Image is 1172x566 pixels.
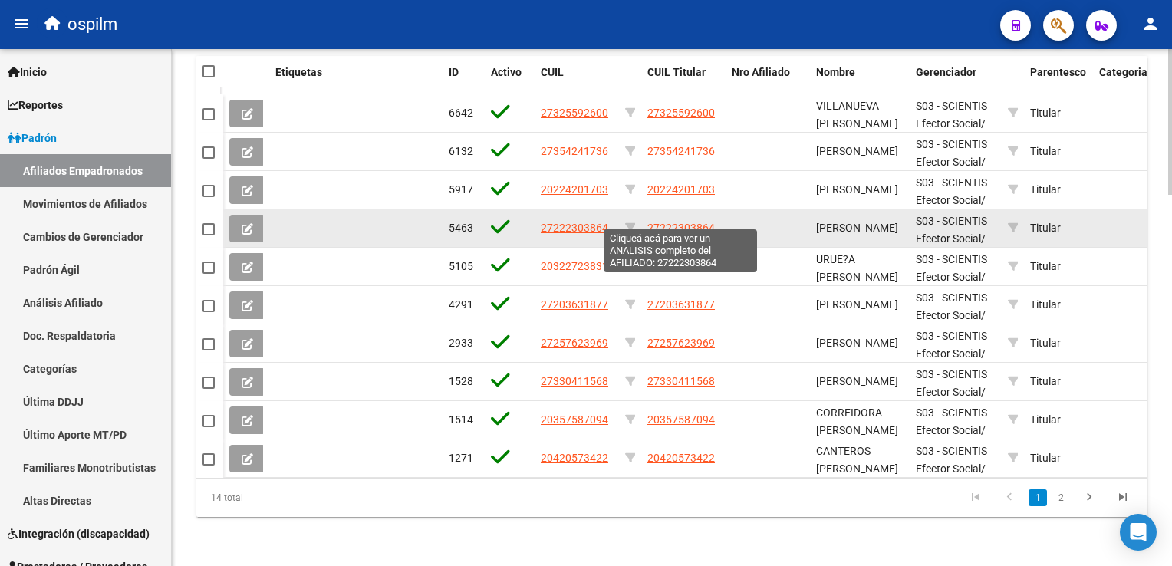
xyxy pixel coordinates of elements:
[541,222,608,234] span: 27222303864
[1030,183,1061,196] span: Titular
[12,15,31,33] mat-icon: menu
[541,260,608,272] span: 20322723831
[916,138,987,168] span: S03 - SCIENTIS Efector Social
[1030,452,1061,464] span: Titular
[916,445,987,475] span: S03 - SCIENTIS Efector Social
[449,222,473,234] span: 5463
[8,525,150,542] span: Integración (discapacidad)
[1141,15,1160,33] mat-icon: person
[916,176,987,206] span: S03 - SCIENTIS Efector Social
[449,337,473,349] span: 2933
[726,56,810,107] datatable-header-cell: Nro Afiliado
[541,145,608,157] span: 27354241736
[449,413,473,426] span: 1514
[910,56,1002,107] datatable-header-cell: Gerenciador
[816,375,898,387] span: [PERSON_NAME]
[916,66,976,78] span: Gerenciador
[816,406,898,436] span: CORREIDORA [PERSON_NAME]
[449,107,473,119] span: 6642
[816,445,898,475] span: CANTEROS [PERSON_NAME]
[485,56,535,107] datatable-header-cell: Activo
[449,298,473,311] span: 4291
[541,375,608,387] span: 27330411568
[647,452,715,464] span: 20420573422
[1030,222,1061,234] span: Titular
[816,222,898,234] span: [PERSON_NAME]
[535,56,619,107] datatable-header-cell: CUIL
[995,489,1024,506] a: go to previous page
[443,56,485,107] datatable-header-cell: ID
[541,413,608,426] span: 20357587094
[541,452,608,464] span: 20420573422
[1049,485,1072,511] li: page 2
[647,66,706,78] span: CUIL Titular
[647,183,715,196] span: 20224201703
[916,368,987,398] span: S03 - SCIENTIS Efector Social
[449,260,473,272] span: 5105
[916,330,987,360] span: S03 - SCIENTIS Efector Social
[8,64,47,81] span: Inicio
[275,66,322,78] span: Etiquetas
[647,298,715,311] span: 27203631877
[269,56,443,107] datatable-header-cell: Etiquetas
[449,66,459,78] span: ID
[916,215,987,245] span: S03 - SCIENTIS Efector Social
[491,66,522,78] span: Activo
[647,145,715,157] span: 27354241736
[732,66,790,78] span: Nro Afiliado
[541,337,608,349] span: 27257623969
[816,298,898,311] span: [PERSON_NAME]
[647,260,715,272] span: 20322723831
[647,413,715,426] span: 20357587094
[8,130,57,146] span: Padrón
[647,337,715,349] span: 27257623969
[449,452,473,464] span: 1271
[916,406,987,436] span: S03 - SCIENTIS Efector Social
[1030,298,1061,311] span: Titular
[1024,56,1093,107] datatable-header-cell: Parentesco
[67,8,117,41] span: ospilm
[8,97,63,114] span: Reportes
[647,222,715,234] span: 27222303864
[1030,66,1086,78] span: Parentesco
[916,291,987,321] span: S03 - SCIENTIS Efector Social
[1030,375,1061,387] span: Titular
[816,100,898,130] span: VILLANUEVA [PERSON_NAME]
[1030,413,1061,426] span: Titular
[1029,489,1047,506] a: 1
[816,145,898,157] span: [PERSON_NAME]
[916,253,987,283] span: S03 - SCIENTIS Efector Social
[916,100,987,130] span: S03 - SCIENTIS Efector Social
[816,337,898,349] span: [PERSON_NAME]
[1052,489,1070,506] a: 2
[810,56,910,107] datatable-header-cell: Nombre
[1108,489,1137,506] a: go to last page
[541,183,608,196] span: 20224201703
[541,66,564,78] span: CUIL
[961,489,990,506] a: go to first page
[196,479,384,517] div: 14 total
[816,66,855,78] span: Nombre
[449,375,473,387] span: 1528
[641,56,726,107] datatable-header-cell: CUIL Titular
[1030,260,1061,272] span: Titular
[1093,56,1154,107] datatable-header-cell: Categoria
[541,107,608,119] span: 27325592600
[1120,514,1157,551] div: Open Intercom Messenger
[816,253,898,283] span: URUE?A [PERSON_NAME]
[647,107,715,119] span: 27325592600
[1075,489,1104,506] a: go to next page
[816,183,898,196] span: [PERSON_NAME]
[449,183,473,196] span: 5917
[541,298,608,311] span: 27203631877
[1030,107,1061,119] span: Titular
[647,375,715,387] span: 27330411568
[1026,485,1049,511] li: page 1
[1099,66,1147,78] span: Categoria
[1030,337,1061,349] span: Titular
[449,145,473,157] span: 6132
[1030,145,1061,157] span: Titular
